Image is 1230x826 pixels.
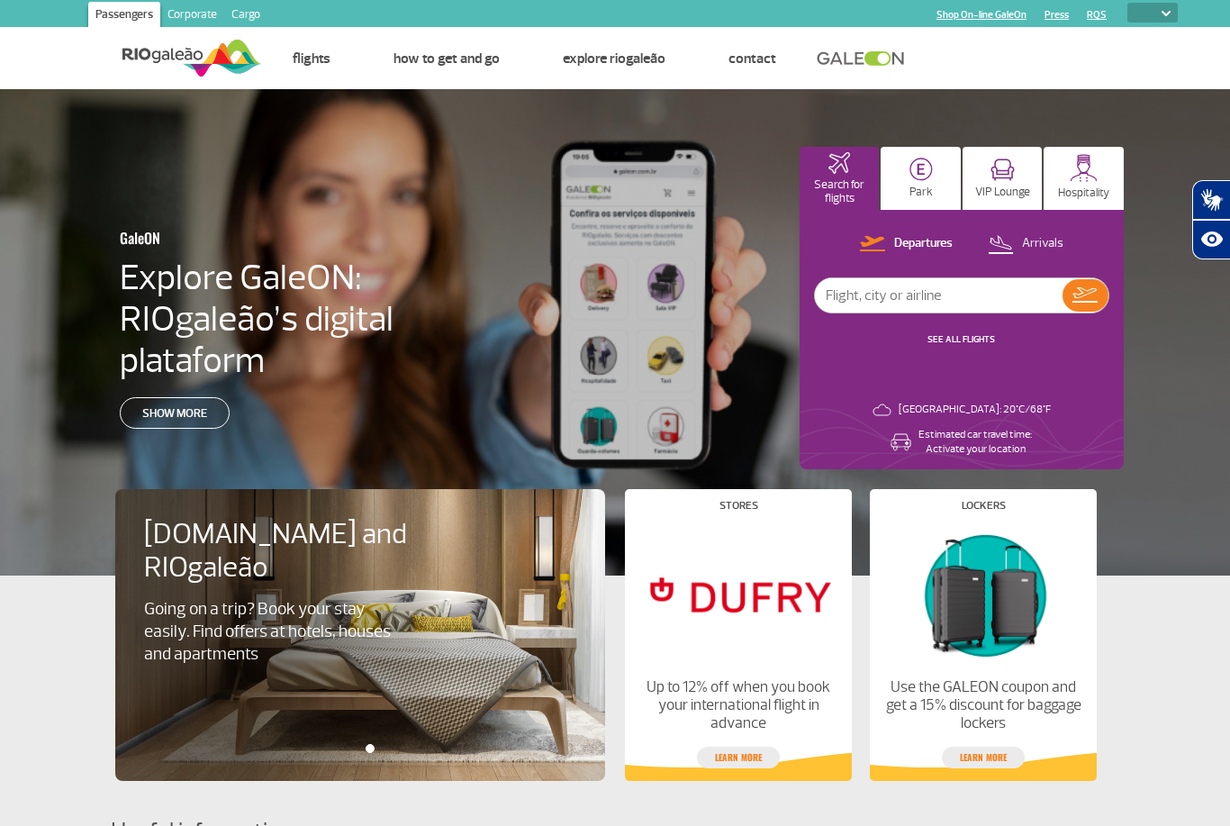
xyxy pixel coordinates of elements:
[963,147,1043,210] button: VIP Lounge
[909,186,933,199] p: Park
[1192,220,1230,259] button: Abrir recursos assistivos.
[828,152,850,174] img: airplaneHomeActive.svg
[922,332,1000,347] button: SEE ALL FLIGHTS
[640,525,837,664] img: Stores
[1045,9,1069,21] a: Press
[936,9,1027,21] a: Shop On-line GaleOn
[120,257,509,381] h4: Explore GaleON: RIOgaleão’s digital plataform
[144,518,430,585] h4: [DOMAIN_NAME] and RIOgaleão
[88,2,160,31] a: Passengers
[1044,147,1124,210] button: Hospitality
[885,525,1081,664] img: Lockers
[1070,154,1098,182] img: hospitality.svg
[927,333,995,345] a: SEE ALL FLIGHTS
[719,501,758,511] h4: Stores
[120,397,230,429] a: Show more
[1192,180,1230,259] div: Plugin de acessibilidade da Hand Talk.
[293,50,330,68] a: Flights
[640,678,837,732] p: Up to 12% off when you book your international flight in advance
[982,232,1069,256] button: Arrivals
[120,219,421,257] h3: GaleON
[975,186,1030,199] p: VIP Lounge
[899,403,1051,417] p: [GEOGRAPHIC_DATA]: 20°C/68°F
[800,147,880,210] button: Search for flights
[728,50,776,68] a: Contact
[393,50,500,68] a: How to get and go
[160,2,224,31] a: Corporate
[990,159,1015,181] img: vipRoom.svg
[809,178,871,205] p: Search for flights
[815,278,1063,313] input: Flight, city or airline
[918,428,1032,457] p: Estimated car travel time: Activate your location
[855,232,958,256] button: Departures
[962,501,1006,511] h4: Lockers
[697,747,780,768] a: Learn more
[894,235,953,252] p: Departures
[563,50,665,68] a: Explore RIOgaleão
[1058,186,1109,200] p: Hospitality
[881,147,961,210] button: Park
[942,747,1025,768] a: Learn more
[224,2,267,31] a: Cargo
[885,678,1081,732] p: Use the GALEON coupon and get a 15% discount for baggage lockers
[909,158,933,181] img: carParkingHome.svg
[144,518,576,666] a: [DOMAIN_NAME] and RIOgaleãoGoing on a trip? Book your stay easily. Find offers at hotels, houses ...
[144,598,400,666] p: Going on a trip? Book your stay easily. Find offers at hotels, houses and apartments
[1022,235,1063,252] p: Arrivals
[1087,9,1107,21] a: RQS
[1192,180,1230,220] button: Abrir tradutor de língua de sinais.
